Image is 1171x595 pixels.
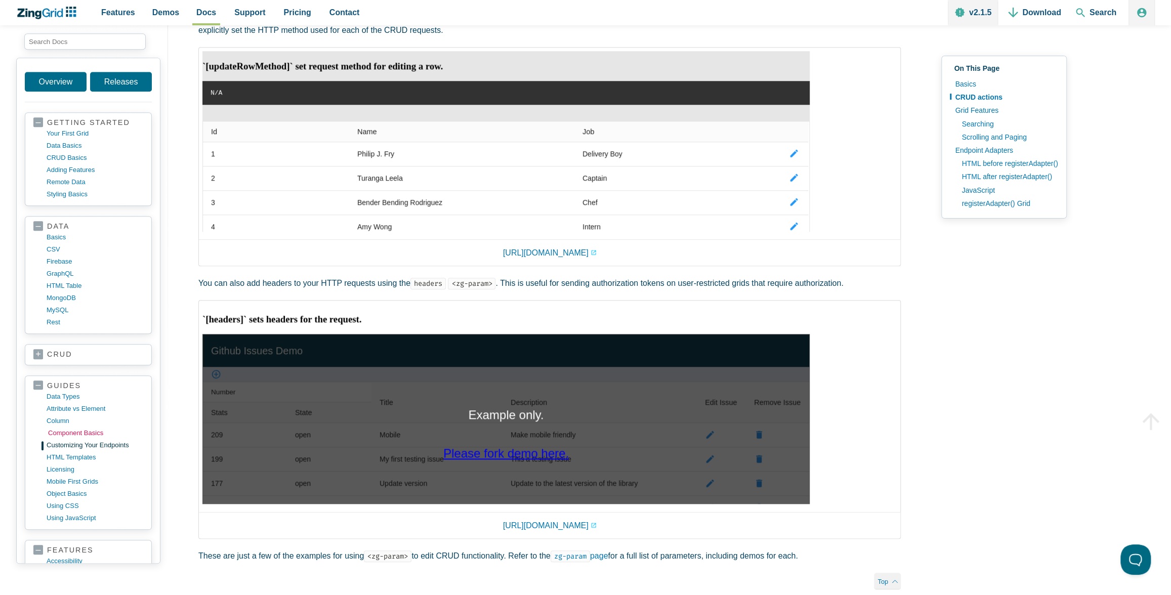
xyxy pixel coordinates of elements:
a: Basics [950,77,1058,91]
a: styling basics [47,188,143,200]
code: <zg-param> [448,278,495,289]
a: Scrolling and Paging [956,131,1058,144]
a: adding features [47,164,143,176]
a: object basics [47,488,143,500]
a: licensing [47,463,143,476]
p: These are just a few of the examples for using to edit CRUD functionality. Refer to the for a ful... [198,549,901,563]
a: HTML table [47,280,143,292]
span: Support [234,6,265,19]
a: GraphQL [47,268,143,280]
a: guides [33,381,143,391]
a: HTML after registerAdapter() [956,170,1058,183]
code: zg-param [551,550,590,562]
p: You can also add headers to your HTTP requests using the . This is useful for sending authorizati... [198,276,901,290]
a: mobile first grids [47,476,143,488]
a: using CSS [47,500,143,512]
a: MongoDB [47,292,143,304]
a: component basics [48,427,145,439]
a: data basics [47,140,143,152]
iframe: Toggle Customer Support [1120,544,1151,575]
a: getting started [33,118,143,127]
input: search input [24,33,146,50]
a: remote data [47,176,143,188]
img: https://app.zingsoft.com/demos/embed/ZK2QWNOR [202,304,810,504]
a: data [33,222,143,231]
a: zg-parampage [551,551,608,560]
a: column [47,415,143,427]
a: using JavaScript [47,512,143,524]
a: [URL][DOMAIN_NAME] [503,246,597,260]
a: basics [47,231,143,243]
span: Contact [329,6,360,19]
a: MySQL [47,304,143,316]
a: features [33,545,143,555]
a: firebase [47,256,143,268]
a: HTML before registerAdapter() [956,157,1058,170]
a: HTML templates [47,451,143,463]
code: <zg-param> [364,550,411,562]
a: customizing your endpoints [47,439,143,451]
a: Grid Features [950,104,1058,117]
span: Pricing [284,6,311,19]
span: Docs [196,6,216,19]
a: CSV [47,243,143,256]
a: JavaScript [956,184,1058,197]
a: Searching [956,117,1058,131]
a: crud [33,350,143,360]
span: Features [101,6,135,19]
a: Endpoint Adapters [950,144,1058,157]
code: headers [410,278,446,289]
a: accessibility [47,555,143,567]
a: data types [47,391,143,403]
span: Demos [152,6,179,19]
a: CRUD basics [47,152,143,164]
a: rest [47,316,143,328]
a: CRUD actions [950,91,1058,104]
a: registerAdapter() Grid [956,197,1058,210]
a: [URL][DOMAIN_NAME] [503,519,597,532]
a: ZingChart Logo. Click to return to the homepage [16,7,81,19]
a: Attribute vs Element [47,403,143,415]
a: Releases [90,72,152,92]
a: Overview [25,72,87,92]
img: https://app.zingsoft.com/demos/embed/XNRZG484 [202,51,810,232]
a: your first grid [47,127,143,140]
